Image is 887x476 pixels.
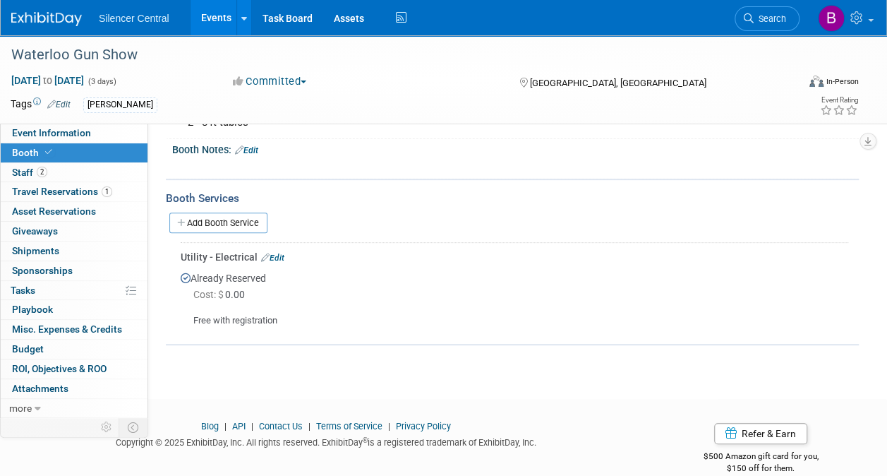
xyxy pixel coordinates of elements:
[305,421,314,432] span: |
[1,163,147,182] a: Staff2
[1,320,147,339] a: Misc. Expenses & Credits
[119,418,148,436] td: Toggle Event Tabs
[1,242,147,261] a: Shipments
[12,343,44,355] span: Budget
[1,340,147,359] a: Budget
[530,78,706,88] span: [GEOGRAPHIC_DATA], [GEOGRAPHIC_DATA]
[12,186,112,197] span: Travel Reservations
[261,253,284,263] a: Edit
[259,421,303,432] a: Contact Us
[316,421,382,432] a: Terms of Service
[809,76,823,87] img: Format-Inperson.png
[201,421,219,432] a: Blog
[37,167,47,177] span: 2
[663,441,859,474] div: $500 Amazon gift card for you,
[221,421,230,432] span: |
[396,421,451,432] a: Privacy Policy
[1,379,147,398] a: Attachments
[11,97,71,113] td: Tags
[172,139,859,157] div: Booth Notes:
[41,75,54,86] span: to
[1,399,147,418] a: more
[95,418,119,436] td: Personalize Event Tab Strip
[99,13,169,24] span: Silencer Central
[1,202,147,221] a: Asset Reservations
[166,191,859,206] div: Booth Services
[181,250,848,264] div: Utility - Electrical
[12,245,59,256] span: Shipments
[12,167,47,178] span: Staff
[1,143,147,162] a: Booth
[663,463,859,475] div: $150 off for them.
[820,97,858,104] div: Event Rating
[1,124,147,143] a: Event Information
[45,148,52,156] i: Booth reservation complete
[12,147,55,158] span: Booth
[193,289,225,300] span: Cost: $
[11,12,82,26] img: ExhibitDay
[181,264,848,328] div: Already Reserved
[232,421,246,432] a: API
[169,213,267,233] a: Add Booth Service
[12,304,53,315] span: Playbook
[363,436,368,444] sup: ®
[193,289,251,300] span: 0.00
[735,6,799,31] a: Search
[47,100,71,109] a: Edit
[235,145,258,155] a: Edit
[385,421,394,432] span: |
[181,303,848,328] div: Free with registration
[754,13,786,24] span: Search
[248,421,257,432] span: |
[714,423,807,444] a: Refer & Earn
[1,261,147,280] a: Sponsorships
[83,97,157,112] div: [PERSON_NAME]
[12,323,122,335] span: Misc. Expenses & Credits
[87,77,116,86] span: (3 days)
[12,127,91,138] span: Event Information
[102,186,112,197] span: 1
[1,222,147,241] a: Giveaways
[818,5,845,32] img: Billee Page
[228,74,312,89] button: Committed
[11,433,641,449] div: Copyright © 2025 ExhibitDay, Inc. All rights reserved. ExhibitDay is a registered trademark of Ex...
[6,42,786,68] div: Waterloo Gun Show
[12,383,68,394] span: Attachments
[9,403,32,414] span: more
[12,206,96,217] span: Asset Reservations
[11,285,35,296] span: Tasks
[12,265,73,276] span: Sponsorships
[735,73,859,95] div: Event Format
[12,225,58,237] span: Giveaways
[11,74,85,87] span: [DATE] [DATE]
[12,363,107,374] span: ROI, Objectives & ROO
[1,182,147,201] a: Travel Reservations1
[1,359,147,379] a: ROI, Objectives & ROO
[1,300,147,319] a: Playbook
[1,281,147,300] a: Tasks
[826,76,859,87] div: In-Person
